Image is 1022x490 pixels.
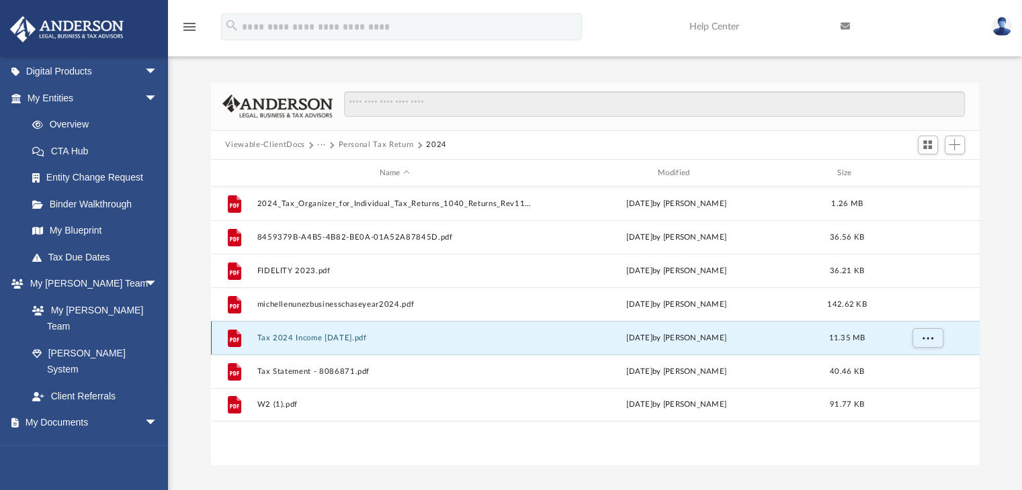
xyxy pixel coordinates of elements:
[538,399,814,411] div: [DATE] by [PERSON_NAME]
[19,436,165,462] a: Box
[144,271,171,298] span: arrow_drop_down
[181,26,198,35] a: menu
[257,367,532,376] button: Tax Statement - 8086871.pdf
[144,409,171,437] span: arrow_drop_down
[19,340,171,383] a: [PERSON_NAME] System
[426,139,447,151] button: 2024
[880,167,974,179] div: id
[256,167,532,179] div: Name
[257,300,532,309] button: michellenunezbusinesschaseyear2024.pdf
[338,139,413,151] button: Personal Tax Return
[626,267,652,275] span: [DATE]
[538,265,814,277] div: by [PERSON_NAME]
[6,16,128,42] img: Anderson Advisors Platinum Portal
[912,328,943,348] button: More options
[225,139,304,151] button: Viewable-ClientDocs
[538,232,814,244] div: by [PERSON_NAME]
[317,139,326,151] button: ···
[257,334,532,342] button: Tax 2024 Income [DATE].pdf
[9,271,171,297] a: My [PERSON_NAME] Teamarrow_drop_down
[19,191,178,217] a: Binder Walkthrough
[538,299,814,311] div: [DATE] by [PERSON_NAME]
[257,199,532,208] button: 2024_Tax_Organizer_for_Individual_Tax_Returns_1040_Returns_Rev112172024.pdf
[9,85,178,111] a: My Entitiesarrow_drop_down
[827,301,866,308] span: 142.62 KB
[918,136,938,154] button: Switch to Grid View
[19,383,171,409] a: Client Referrals
[19,244,178,271] a: Tax Due Dates
[626,234,652,241] span: [DATE]
[820,167,874,179] div: Size
[144,85,171,112] span: arrow_drop_down
[181,19,198,35] i: menu
[257,233,532,242] button: 8459379B-A4B5-4B82-BE0A-01A52A87845D.pdf
[538,167,814,179] div: Modified
[9,409,171,436] a: My Documentsarrow_drop_down
[829,368,863,375] span: 40.46 KB
[216,167,250,179] div: id
[144,58,171,86] span: arrow_drop_down
[19,138,178,164] a: CTA Hub
[9,58,178,85] a: Digital Productsarrow_drop_down
[224,18,239,33] i: search
[829,401,863,409] span: 91.77 KB
[945,136,965,154] button: Add
[992,17,1012,36] img: User Pic
[538,198,814,210] div: [DATE] by [PERSON_NAME]
[19,217,171,244] a: My Blueprint
[211,187,980,464] div: grid
[257,401,532,409] button: W2 (1).pdf
[19,164,178,191] a: Entity Change Request
[19,297,165,340] a: My [PERSON_NAME] Team
[344,91,964,117] input: Search files and folders
[257,266,532,275] button: FIDELITY 2023.pdf
[538,366,814,378] div: [DATE] by [PERSON_NAME]
[828,334,865,342] span: 11.35 MB
[831,200,863,207] span: 1.26 MB
[829,267,863,275] span: 36.21 KB
[19,111,178,138] a: Overview
[538,332,814,344] div: [DATE] by [PERSON_NAME]
[829,234,863,241] span: 36.56 KB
